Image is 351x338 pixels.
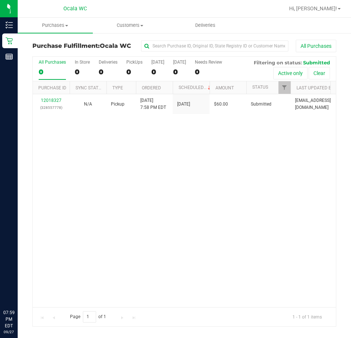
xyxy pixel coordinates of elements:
a: Customers [93,18,168,33]
a: Ordered [142,85,161,90]
a: Amount [215,85,234,90]
div: In Store [75,60,90,65]
inline-svg: Retail [6,37,13,45]
span: Submitted [303,60,330,65]
span: Hi, [PERSON_NAME]! [289,6,337,11]
a: Sync Status [76,85,104,90]
div: Needs Review [195,60,222,65]
div: 0 [195,68,222,76]
span: Submitted [251,101,271,108]
a: Type [112,85,123,90]
iframe: Resource center [7,279,29,301]
inline-svg: Inventory [6,21,13,29]
button: Active only [273,67,308,79]
div: [DATE] [151,60,164,65]
p: 07:59 PM EDT [3,309,14,329]
span: Pickup [111,101,124,108]
a: Status [252,85,268,90]
div: 0 [75,68,90,76]
span: $60.00 [214,101,228,108]
a: Deliveries [168,18,243,33]
a: Scheduled [179,85,212,90]
div: 0 [151,68,164,76]
div: [DATE] [173,60,186,65]
inline-svg: Reports [6,53,13,60]
a: Last Updated By [296,85,334,90]
div: 0 [99,68,117,76]
div: 0 [126,68,143,76]
span: Not Applicable [84,102,92,107]
span: Deliveries [185,22,225,29]
span: [DATE] [177,101,190,108]
button: N/A [84,101,92,108]
input: Search Purchase ID, Original ID, State Registry ID or Customer Name... [141,40,288,51]
span: [DATE] 7:58 PM EDT [140,97,166,111]
div: 0 [39,68,66,76]
span: Ocala WC [63,6,87,12]
span: Purchases [18,22,93,29]
a: Purchases [18,18,93,33]
a: Filter [278,81,291,94]
div: 0 [173,68,186,76]
a: 12018327 [41,98,62,103]
div: All Purchases [39,60,66,65]
span: Customers [93,22,168,29]
span: Page of 1 [64,311,112,323]
div: Deliveries [99,60,117,65]
span: Ocala WC [100,42,131,49]
input: 1 [83,311,96,323]
span: 1 - 1 of 1 items [287,311,328,322]
a: Purchase ID [38,85,66,90]
div: PickUps [126,60,143,65]
button: Clear [309,67,330,79]
button: All Purchases [296,40,336,52]
p: (328557778) [37,104,65,111]
span: Filtering on status: [254,60,302,65]
p: 09/27 [3,329,14,335]
h3: Purchase Fulfillment: [32,43,134,49]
